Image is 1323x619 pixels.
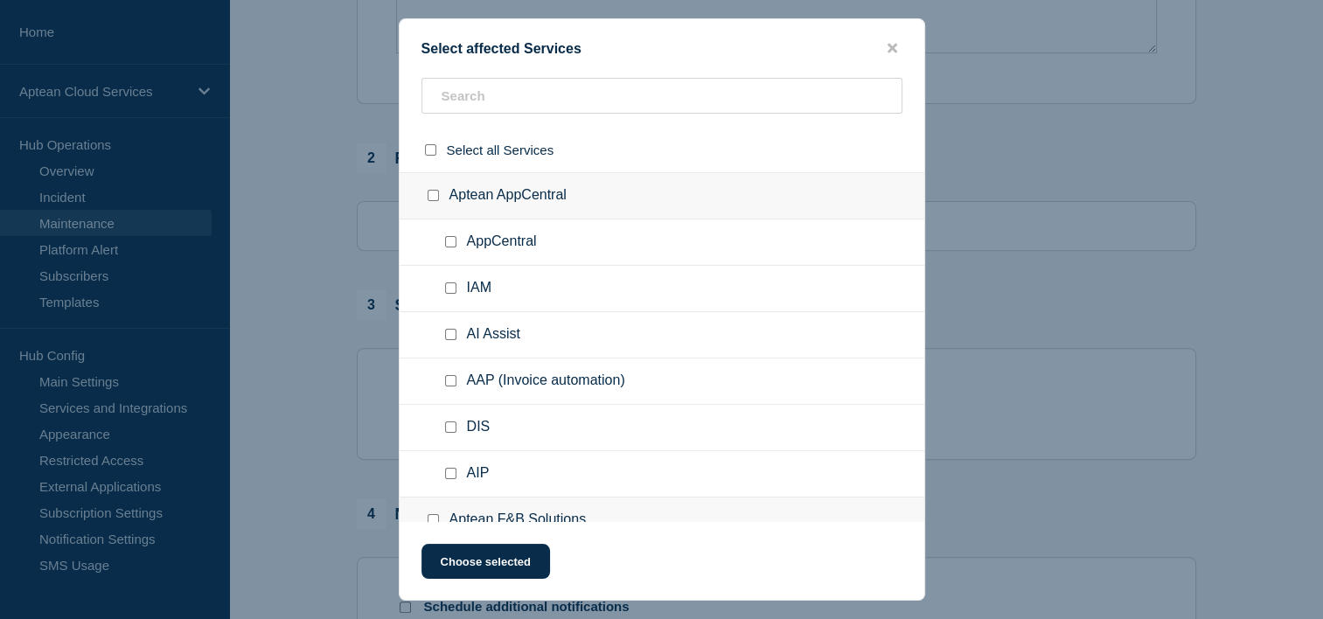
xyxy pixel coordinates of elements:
span: AIP [467,465,490,483]
span: AAP (Invoice automation) [467,372,625,390]
span: AppCentral [467,233,537,251]
div: Aptean F&B Solutions [400,497,924,544]
div: Select affected Services [400,40,924,57]
span: IAM [467,280,491,297]
span: Select all Services [447,143,554,157]
input: Search [421,78,902,114]
input: AAP (Invoice automation) checkbox [445,375,456,386]
input: AIP checkbox [445,468,456,479]
input: AppCentral checkbox [445,236,456,247]
button: close button [882,40,902,57]
input: AI Assist checkbox [445,329,456,340]
span: AI Assist [467,326,520,344]
button: Choose selected [421,544,550,579]
input: Aptean AppCentral checkbox [428,190,439,201]
input: Aptean F&B Solutions checkbox [428,514,439,525]
input: select all checkbox [425,144,436,156]
input: IAM checkbox [445,282,456,294]
span: DIS [467,419,491,436]
div: Aptean AppCentral [400,172,924,219]
input: DIS checkbox [445,421,456,433]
